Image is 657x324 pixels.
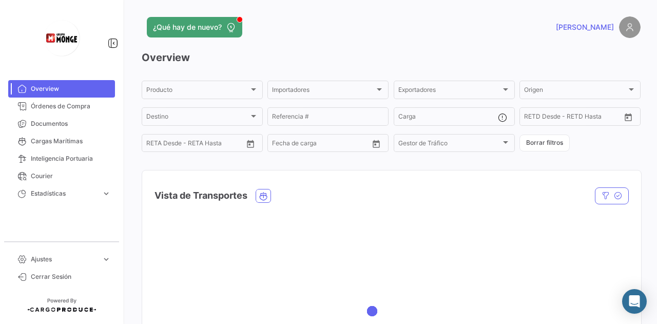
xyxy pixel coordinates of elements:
span: Cargas Marítimas [31,137,111,146]
div: Abrir Intercom Messenger [622,289,647,314]
span: ¿Qué hay de nuevo? [153,22,222,32]
span: expand_more [102,255,111,264]
input: Desde [272,141,273,148]
span: Overview [31,84,111,93]
a: Overview [8,80,115,98]
button: Borrar filtros [519,135,570,151]
span: Órdenes de Compra [31,102,111,111]
span: Estadísticas [31,189,98,198]
input: Desde [146,141,147,148]
span: Destino [146,115,249,122]
input: Desde [524,115,525,122]
h3: Overview [142,50,641,65]
h4: Vista de Transportes [154,188,247,203]
span: Inteligencia Portuaria [31,154,111,163]
img: placeholder-user.png [619,16,641,38]
span: [PERSON_NAME] [556,22,614,32]
a: Courier [8,167,115,185]
a: Órdenes de Compra [8,98,115,115]
span: Producto [146,88,249,95]
span: Courier [31,171,111,181]
input: Hasta [154,141,201,148]
span: Cerrar Sesión [31,272,111,281]
input: Hasta [532,115,578,122]
img: logo-grupo-monge+(2).png [36,12,87,64]
span: Gestor de Tráfico [398,141,501,148]
button: Open calendar [621,109,636,125]
a: Cargas Marítimas [8,132,115,150]
button: Ocean [256,189,270,202]
button: Open calendar [243,136,258,151]
span: expand_more [102,189,111,198]
span: Origen [524,88,627,95]
span: Importadores [272,88,375,95]
a: Inteligencia Portuaria [8,150,115,167]
a: Documentos [8,115,115,132]
input: Hasta [280,141,326,148]
button: ¿Qué hay de nuevo? [147,17,242,37]
span: Exportadores [398,88,501,95]
button: Open calendar [369,136,384,151]
span: Documentos [31,119,111,128]
span: Ajustes [31,255,98,264]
